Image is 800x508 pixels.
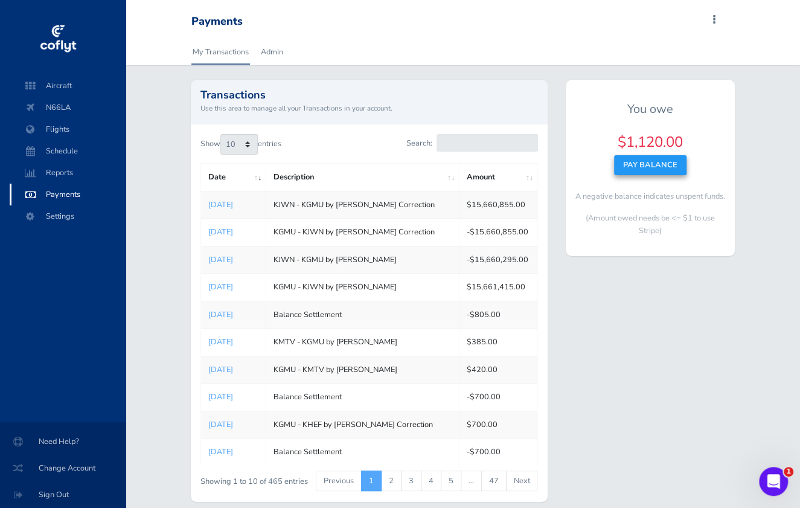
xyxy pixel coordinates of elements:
[220,134,258,155] select: Showentries
[260,39,284,65] a: Admin
[459,439,537,466] td: -$700.00
[266,219,459,246] td: KGMU - KJWN by [PERSON_NAME] Correction
[201,164,266,191] th: Date: activate to sort column ascending
[459,191,537,218] td: $15,660,855.00
[266,164,459,191] th: Description: activate to sort column ascending
[406,134,537,152] label: Search:
[208,309,233,320] a: [DATE]
[759,467,788,496] iframe: Intercom live chat
[14,431,111,452] span: Need Help?
[266,301,459,328] td: Balance Settlement
[459,274,537,301] td: $15,661,415.00
[208,254,233,265] a: [DATE]
[575,102,725,117] h5: You owe
[22,75,114,97] span: Aircraft
[208,199,233,210] a: [DATE]
[200,89,538,100] h2: Transactions
[208,364,233,375] a: [DATE]
[200,103,538,114] small: Use this area to manage all your Transactions in your account.
[459,301,537,328] td: -$805.00
[459,164,537,191] th: Amount: activate to sort column ascending
[22,205,114,227] span: Settings
[266,329,459,356] td: KMTV - KGMU by [PERSON_NAME]
[459,329,537,356] td: $385.00
[14,457,111,479] span: Change Account
[266,411,459,438] td: KGMU - KHEF by [PERSON_NAME] Correction
[208,281,233,292] a: [DATE]
[575,190,725,202] p: A negative balance indicates unspent funds.
[266,274,459,301] td: KGMU - KJWN by [PERSON_NAME]
[361,471,382,491] a: 1
[22,162,114,184] span: Reports
[459,219,537,246] td: -$15,660,855.00
[266,246,459,273] td: KJWN - KGMU by [PERSON_NAME]
[22,97,114,118] span: N66LA
[401,471,421,491] a: 3
[22,184,114,205] span: Payments
[14,484,111,506] span: Sign Out
[266,439,459,466] td: Balance Settlement
[575,212,725,237] p: (Amount owed needs be <= $1 to use Stripe)
[266,191,459,218] td: KJWN - KGMU by [PERSON_NAME] Correction
[575,133,725,151] h4: $1,120.00
[191,15,243,28] div: Payments
[459,411,537,438] td: $700.00
[506,471,538,491] a: Next
[381,471,402,491] a: 2
[208,446,233,457] a: [DATE]
[208,227,233,237] a: [DATE]
[22,140,114,162] span: Schedule
[22,118,114,140] span: Flights
[191,39,250,65] a: My Transactions
[421,471,441,491] a: 4
[208,391,233,402] a: [DATE]
[200,134,281,155] label: Show entries
[784,467,793,477] span: 1
[266,384,459,411] td: Balance Settlement
[38,21,78,57] img: coflyt logo
[459,356,537,383] td: $420.00
[441,471,461,491] a: 5
[208,336,233,347] a: [DATE]
[208,419,233,430] a: [DATE]
[459,384,537,411] td: -$700.00
[614,155,686,175] button: Pay Balance
[200,469,332,488] div: Showing 1 to 10 of 465 entries
[481,471,507,491] a: 47
[437,134,538,152] input: Search:
[266,356,459,383] td: KGMU - KMTV by [PERSON_NAME]
[459,246,537,273] td: -$15,660,295.00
